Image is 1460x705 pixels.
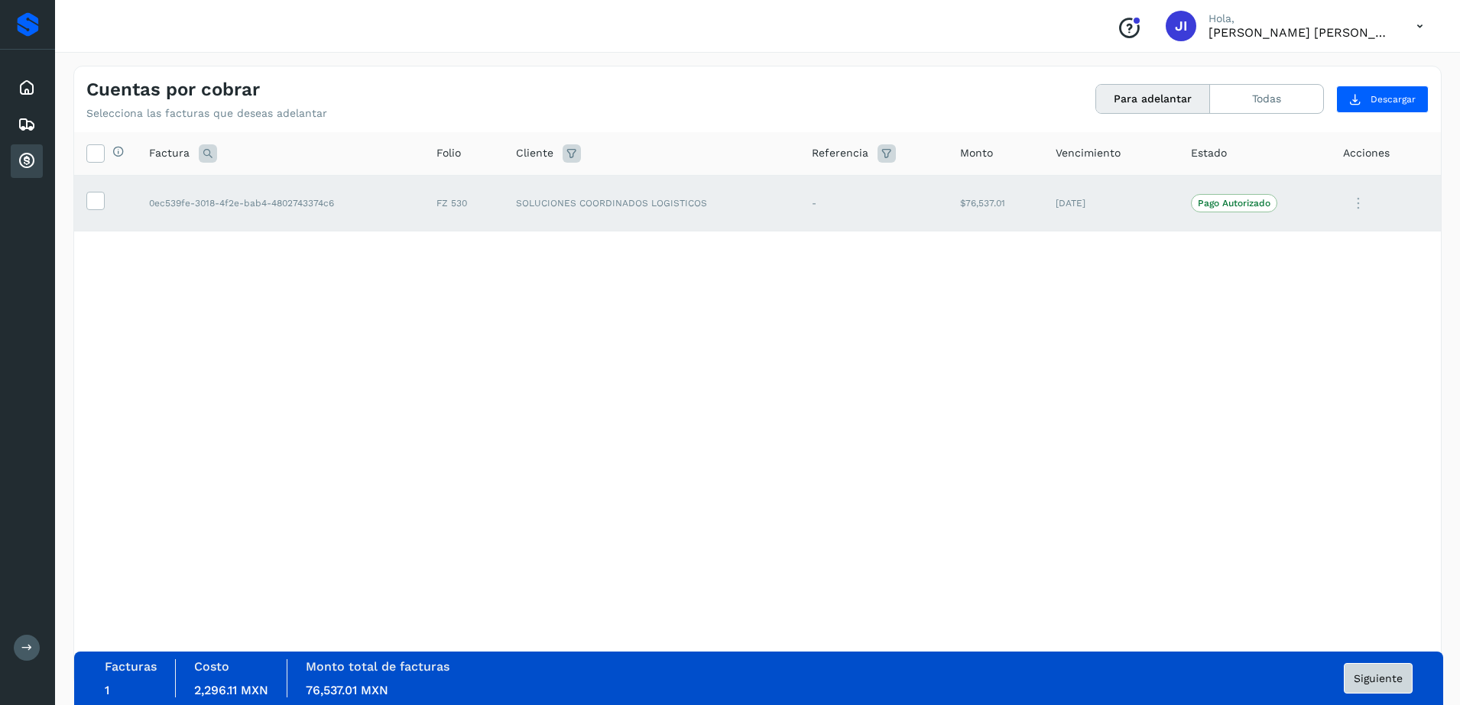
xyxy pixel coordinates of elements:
[1210,85,1323,113] button: Todas
[11,108,43,141] div: Embarques
[1043,175,1179,231] td: [DATE]
[1371,92,1416,106] span: Descargar
[194,659,229,674] label: Costo
[11,71,43,105] div: Inicio
[1343,145,1390,161] span: Acciones
[516,145,553,161] span: Cliente
[105,683,109,697] span: 1
[1336,86,1429,113] button: Descargar
[194,683,268,697] span: 2,296.11 MXN
[960,145,993,161] span: Monto
[1191,145,1227,161] span: Estado
[504,175,800,231] td: SOLUCIONES COORDINADOS LOGISTICOS
[11,144,43,178] div: Cuentas por cobrar
[1209,12,1392,25] p: Hola,
[812,145,868,161] span: Referencia
[137,175,424,231] td: 0ec539fe-3018-4f2e-bab4-4802743374c6
[1209,25,1392,40] p: José Ignacio Flores Santiago
[800,175,949,231] td: -
[1344,663,1413,694] button: Siguiente
[105,659,157,674] label: Facturas
[149,145,190,161] span: Factura
[948,175,1043,231] td: $76,537.01
[1354,673,1403,684] span: Siguiente
[306,683,388,697] span: 76,537.01 MXN
[86,79,260,101] h4: Cuentas por cobrar
[424,175,504,231] td: FZ 530
[1056,145,1121,161] span: Vencimiento
[86,107,327,120] p: Selecciona las facturas que deseas adelantar
[1198,198,1270,209] p: Pago Autorizado
[1096,85,1210,113] button: Para adelantar
[436,145,461,161] span: Folio
[306,659,449,674] label: Monto total de facturas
